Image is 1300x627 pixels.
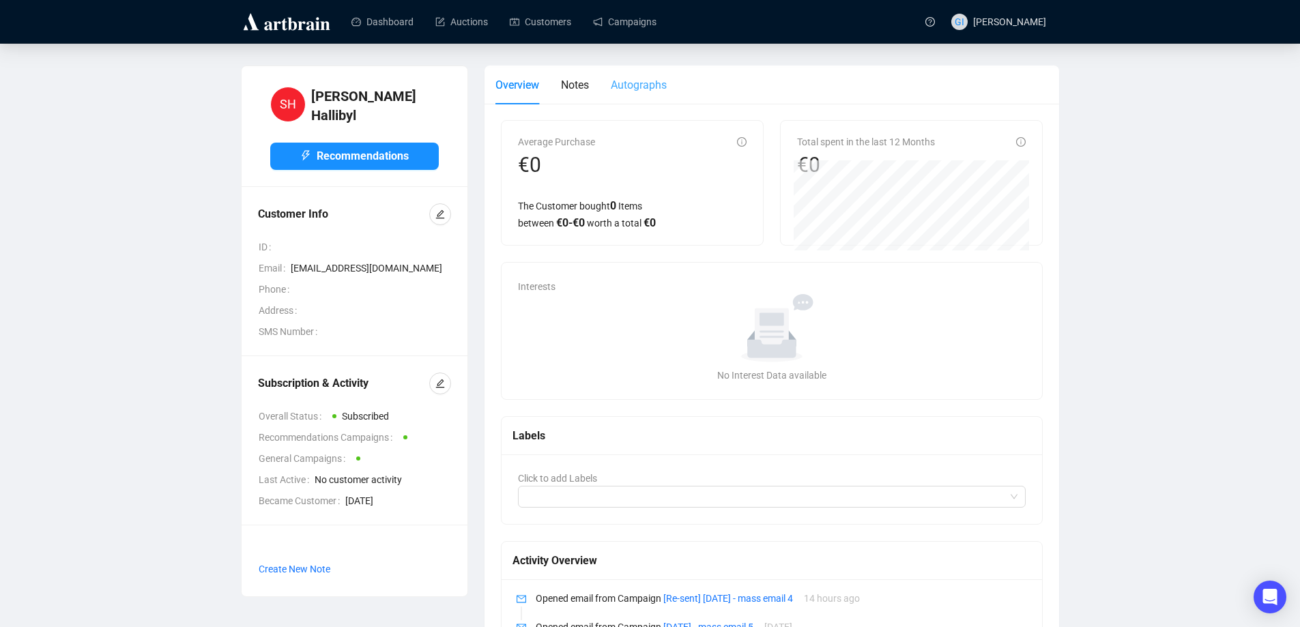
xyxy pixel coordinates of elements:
[259,303,302,318] span: Address
[280,95,296,114] span: SH
[300,150,311,161] span: thunderbolt
[518,152,595,178] div: €0
[258,558,331,580] button: Create New Note
[259,282,295,297] span: Phone
[435,209,445,219] span: edit
[518,473,597,484] span: Click to add Labels
[495,78,539,91] span: Overview
[518,197,747,231] div: The Customer bought Items between worth a total
[342,411,389,422] span: Subscribed
[518,136,595,147] span: Average Purchase
[317,147,409,164] span: Recommendations
[536,591,1026,606] p: Opened email from Campaign
[1016,137,1026,147] span: info-circle
[259,409,327,424] span: Overall Status
[435,4,488,40] a: Auctions
[291,261,451,276] span: [EMAIL_ADDRESS][DOMAIN_NAME]
[259,239,276,254] span: ID
[351,4,414,40] a: Dashboard
[270,143,439,170] button: Recommendations
[610,199,616,212] span: 0
[512,552,1032,569] div: Activity Overview
[517,594,526,604] span: mail
[797,152,935,178] div: €0
[259,564,330,574] span: Create New Note
[804,593,860,604] span: 14 hours ago
[1254,581,1286,613] div: Open Intercom Messenger
[315,472,451,487] span: No customer activity
[259,430,398,445] span: Recommendations Campaigns
[311,87,439,125] h4: [PERSON_NAME] Hallibyl
[644,216,656,229] span: € 0
[435,379,445,388] span: edit
[345,493,451,508] span: [DATE]
[259,472,315,487] span: Last Active
[797,136,935,147] span: Total spent in the last 12 Months
[258,375,429,392] div: Subscription & Activity
[611,78,667,91] span: Autographs
[512,427,1032,444] div: Labels
[925,17,935,27] span: question-circle
[259,451,351,466] span: General Campaigns
[973,16,1046,27] span: [PERSON_NAME]
[955,14,964,29] span: GI
[241,11,332,33] img: logo
[593,4,656,40] a: Campaigns
[259,493,345,508] span: Became Customer
[258,206,429,222] div: Customer Info
[510,4,571,40] a: Customers
[556,216,585,229] span: € 0 - € 0
[737,137,747,147] span: info-circle
[561,78,589,91] span: Notes
[518,281,555,292] span: Interests
[259,261,291,276] span: Email
[259,324,323,339] span: SMS Number
[523,368,1021,383] div: No Interest Data available
[663,593,793,604] a: [Re-sent] [DATE] - mass email 4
